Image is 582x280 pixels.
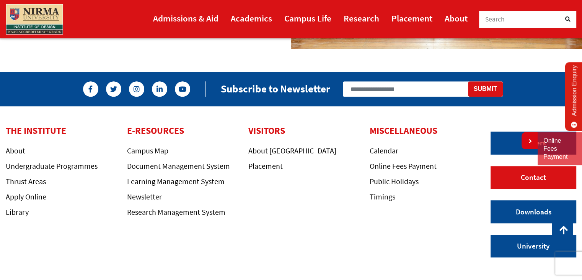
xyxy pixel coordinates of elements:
a: About [GEOGRAPHIC_DATA] [248,146,336,155]
a: Document Management System [127,161,230,171]
a: Online Fees Payment [543,137,576,161]
a: Apply Online [6,192,46,201]
a: Contact [491,166,576,189]
button: Submit [468,81,503,97]
a: University [491,235,576,258]
a: Academics [231,10,272,27]
a: Calendar [370,146,398,155]
a: Careers [491,132,576,155]
a: Placement [248,161,283,171]
a: Newsletter [127,192,162,201]
a: Campus Life [284,10,331,27]
a: Undergraduate Programmes [6,161,98,171]
a: Online Fees Payment [370,161,437,171]
a: About [445,10,468,27]
a: Learning Management System [127,176,225,186]
a: Research [344,10,379,27]
a: Public Holidays [370,176,419,186]
span: Search [485,15,505,23]
a: Thrust Areas [6,176,46,186]
a: Library [6,207,29,217]
a: Research Management System [127,207,225,217]
a: Timings [370,192,395,201]
img: main_logo [6,4,63,35]
a: Downloads [491,200,576,223]
a: Admissions & Aid [153,10,218,27]
a: Placement [391,10,432,27]
a: About [6,146,25,155]
a: Campus Map [127,146,168,155]
h2: Subscribe to Newsletter [221,82,330,95]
